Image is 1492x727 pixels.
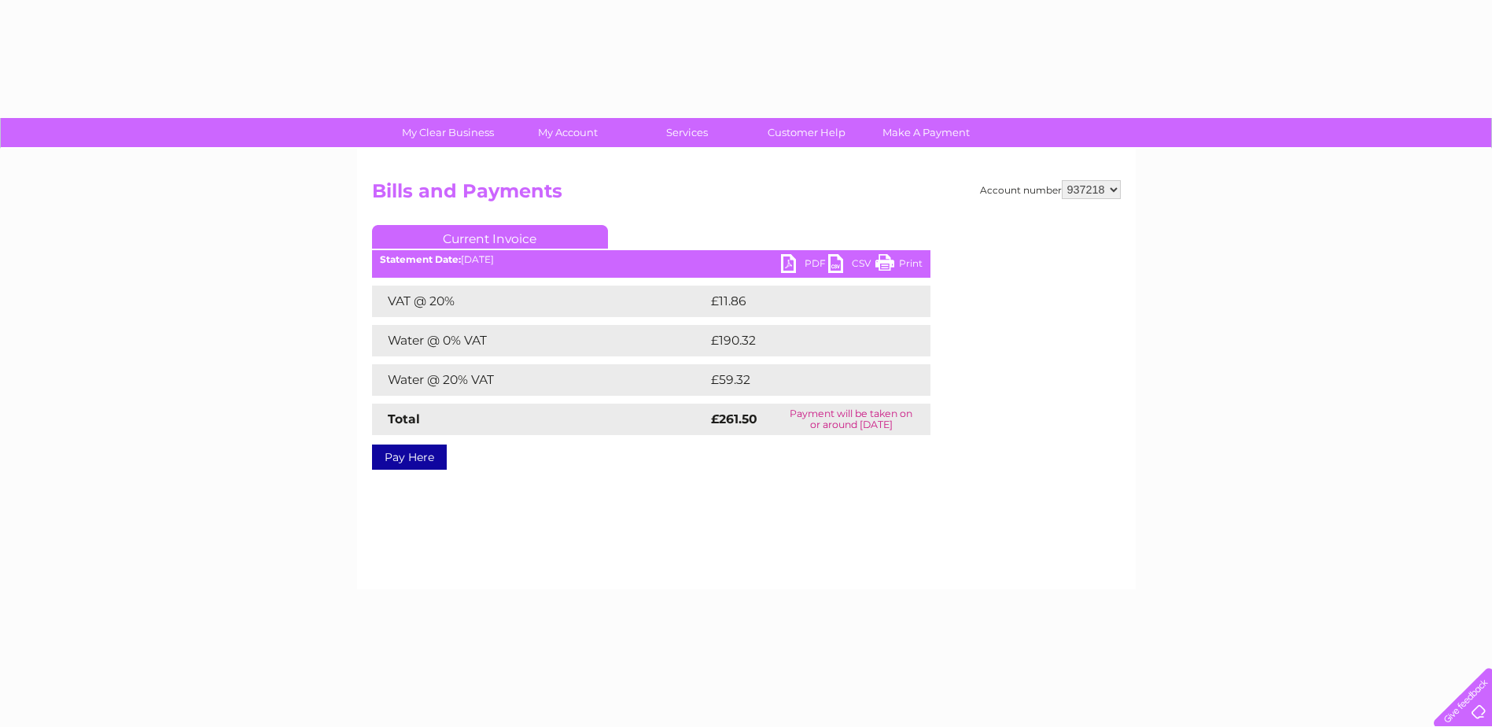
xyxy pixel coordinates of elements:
[622,118,752,147] a: Services
[372,286,707,317] td: VAT @ 20%
[372,325,707,356] td: Water @ 0% VAT
[742,118,871,147] a: Customer Help
[503,118,632,147] a: My Account
[372,225,608,249] a: Current Invoice
[707,364,898,396] td: £59.32
[980,180,1121,199] div: Account number
[707,325,901,356] td: £190.32
[781,254,828,277] a: PDF
[828,254,875,277] a: CSV
[372,180,1121,210] h2: Bills and Payments
[388,411,420,426] strong: Total
[711,411,757,426] strong: £261.50
[875,254,923,277] a: Print
[772,404,930,435] td: Payment will be taken on or around [DATE]
[707,286,896,317] td: £11.86
[372,254,930,265] div: [DATE]
[383,118,513,147] a: My Clear Business
[380,253,461,265] b: Statement Date:
[372,364,707,396] td: Water @ 20% VAT
[861,118,991,147] a: Make A Payment
[372,445,447,470] a: Pay Here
